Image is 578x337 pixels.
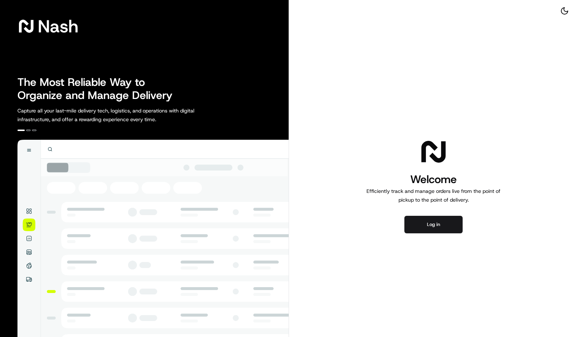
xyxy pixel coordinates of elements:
h2: The Most Reliable Way to Organize and Manage Delivery [17,76,181,102]
span: Nash [38,19,78,33]
h1: Welcome [364,172,503,187]
p: Capture all your last-mile delivery tech, logistics, and operations with digital infrastructure, ... [17,106,227,124]
button: Log in [404,216,463,233]
p: Efficiently track and manage orders live from the point of pickup to the point of delivery. [364,187,503,204]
